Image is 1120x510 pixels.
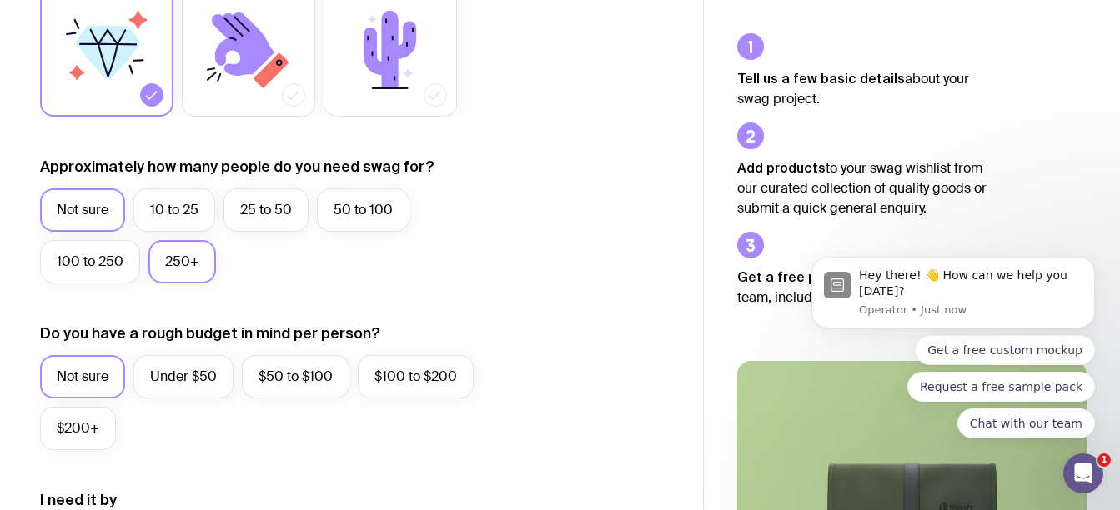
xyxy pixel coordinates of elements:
p: about your swag project. [737,68,987,109]
strong: Add products [737,160,826,175]
strong: Tell us a few basic details [737,71,905,86]
iframe: Intercom live chat [1063,453,1103,493]
label: $200+ [40,407,116,450]
label: 100 to 250 [40,240,140,283]
label: Under $50 [133,355,234,398]
label: $50 to $100 [242,355,349,398]
iframe: Intercom notifications message [786,242,1120,448]
label: Do you have a rough budget in mind per person? [40,323,380,343]
label: $100 to $200 [358,355,474,398]
label: 250+ [148,240,216,283]
label: 10 to 25 [133,188,215,232]
label: 50 to 100 [317,188,409,232]
label: Approximately how many people do you need swag for? [40,157,434,177]
label: I need it by [40,490,117,510]
label: Not sure [40,188,125,232]
p: to your swag wishlist from our curated collection of quality goods or submit a quick general enqu... [737,157,987,218]
label: Not sure [40,355,125,398]
label: 25 to 50 [223,188,309,232]
span: 1 [1097,453,1111,467]
strong: Get a free proposal [737,269,866,284]
p: from our design team, including designs and pricing. [737,267,987,307]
